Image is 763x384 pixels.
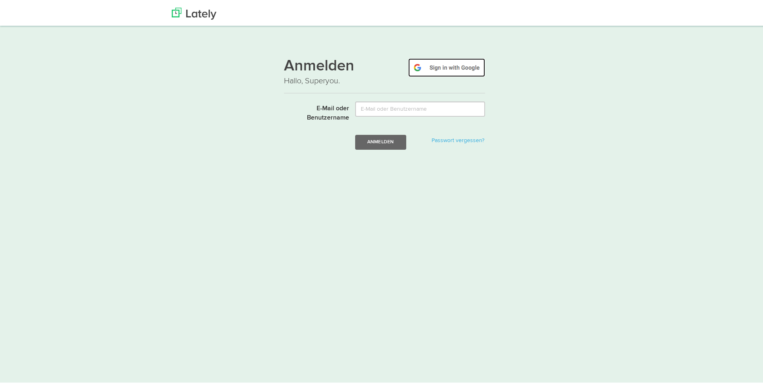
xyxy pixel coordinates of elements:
img: Kürzlich [172,6,216,18]
font: Anmelden [284,57,354,72]
p: Hallo, Superyou. [284,74,485,85]
button: Anmelden [355,133,406,148]
a: Passwort vergessen? [432,136,484,142]
input: E-Mail oder Benutzername [355,100,485,115]
img: google-signin.png [408,57,485,75]
label: E-Mail oder Benutzername [278,100,349,121]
